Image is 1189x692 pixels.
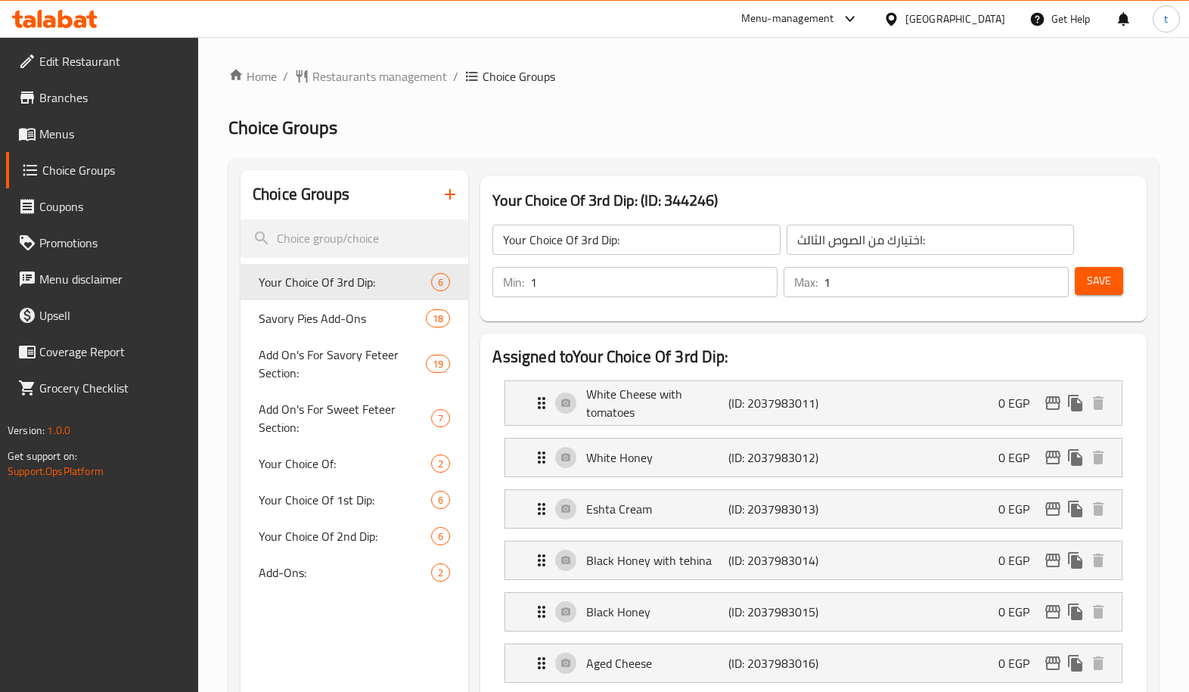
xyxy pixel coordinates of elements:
span: Restaurants management [312,67,447,85]
div: Expand [505,541,1121,579]
div: Choices [431,527,450,545]
p: 0 EGP [998,448,1042,467]
span: Coupons [39,197,187,216]
span: Choice Groups [483,67,555,85]
button: edit [1042,549,1064,572]
p: Eshta Cream [586,500,728,518]
p: Black Honey with tehina [586,551,728,569]
div: Expand [505,439,1121,476]
span: Choice Groups [228,110,337,144]
span: Menu disclaimer [39,270,187,288]
span: Edit Restaurant [39,52,187,70]
a: Menus [6,116,199,152]
div: Choices [431,455,450,473]
a: Restaurants management [294,67,447,85]
span: Coverage Report [39,343,187,361]
span: Get support on: [8,446,77,466]
button: edit [1042,446,1064,469]
span: t [1164,11,1168,27]
span: Promotions [39,234,187,252]
span: Branches [39,88,187,107]
div: Choices [431,563,450,582]
span: Your Choice Of 2nd Dip: [259,527,431,545]
p: (ID: 2037983012) [728,448,823,467]
h2: Assigned to Your Choice Of 3rd Dip: [492,346,1134,368]
a: Home [228,67,277,85]
button: duplicate [1064,446,1087,469]
li: / [283,67,288,85]
button: delete [1087,600,1110,623]
button: delete [1087,652,1110,675]
button: delete [1087,446,1110,469]
button: duplicate [1064,498,1087,520]
span: Your Choice Of: [259,455,431,473]
li: Expand [492,535,1134,586]
span: 6 [432,275,449,290]
div: Savory Pies Add-Ons18 [241,300,468,337]
div: Expand [505,644,1121,682]
li: / [453,67,458,85]
button: edit [1042,498,1064,520]
span: 1.0.0 [47,420,70,440]
span: Choice Groups [42,161,187,179]
p: 0 EGP [998,500,1042,518]
span: Save [1087,272,1111,290]
div: Menu-management [741,10,834,28]
li: Expand [492,638,1134,689]
span: 2 [432,566,449,580]
span: 2 [432,457,449,471]
div: Add-Ons:2 [241,554,468,591]
p: Max: [794,273,818,291]
div: Your Choice Of 1st Dip:6 [241,482,468,518]
button: edit [1042,600,1064,623]
p: 0 EGP [998,654,1042,672]
p: (ID: 2037983013) [728,500,823,518]
button: duplicate [1064,549,1087,572]
h2: Choice Groups [253,183,349,206]
li: Expand [492,374,1134,432]
button: edit [1042,652,1064,675]
div: Expand [505,490,1121,528]
li: Expand [492,586,1134,638]
a: Coupons [6,188,199,225]
span: Add On's For Sweet Feteer Section: [259,400,431,436]
span: Add-Ons: [259,563,431,582]
p: 0 EGP [998,394,1042,412]
a: Upsell [6,297,199,334]
p: White Cheese with tomatoes [586,385,728,421]
p: 0 EGP [998,551,1042,569]
div: Your Choice Of:2 [241,445,468,482]
span: Version: [8,420,45,440]
button: delete [1087,498,1110,520]
input: search [241,219,468,258]
span: Upsell [39,306,187,324]
span: Your Choice Of 1st Dip: [259,491,431,509]
div: Your Choice Of 3rd Dip:6 [241,264,468,300]
div: Your Choice Of 2nd Dip:6 [241,518,468,554]
h3: Your Choice Of 3rd Dip: (ID: 344246) [492,188,1134,213]
div: Add On's For Sweet Feteer Section:7 [241,391,468,445]
a: Coverage Report [6,334,199,370]
div: Choices [431,491,450,509]
div: Expand [505,593,1121,631]
div: Choices [426,309,450,327]
span: 6 [432,529,449,544]
span: Add On's For Savory Feteer Section: [259,346,426,382]
div: [GEOGRAPHIC_DATA] [905,11,1005,27]
li: Expand [492,483,1134,535]
button: duplicate [1064,600,1087,623]
div: Expand [505,381,1121,425]
a: Support.OpsPlatform [8,461,104,481]
span: 7 [432,411,449,426]
button: edit [1042,392,1064,414]
div: Add On's For Savory Feteer Section:19 [241,337,468,391]
p: Aged Cheese [586,654,728,672]
p: (ID: 2037983015) [728,603,823,621]
button: delete [1087,392,1110,414]
button: duplicate [1064,392,1087,414]
p: (ID: 2037983014) [728,551,823,569]
div: Choices [426,355,450,373]
button: delete [1087,549,1110,572]
a: Edit Restaurant [6,43,199,79]
div: Choices [431,273,450,291]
